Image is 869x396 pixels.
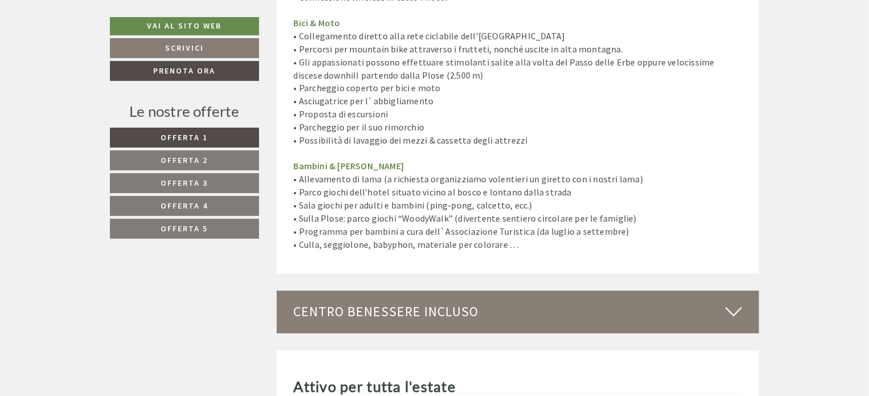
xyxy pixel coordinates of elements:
[161,155,208,165] span: Offerta 2
[110,17,259,35] a: Vai al sito web
[161,132,208,142] span: Offerta 1
[161,223,208,234] span: Offerta 5
[161,178,208,188] span: Offerta 3
[110,101,259,122] div: Le nostre offerte
[294,160,404,172] strong: Bambini & [PERSON_NAME]
[18,56,172,64] small: 23:16
[110,38,259,58] a: Scrivici
[202,9,247,28] div: lunedì
[277,291,760,333] div: Centro benessere incluso
[294,379,743,395] h2: Attivo per tutta l'estate
[391,300,449,320] button: Invia
[18,34,172,43] div: [GEOGRAPHIC_DATA]
[110,61,259,81] a: Prenota ora
[9,31,178,66] div: Buon giorno, come possiamo aiutarla?
[294,17,341,28] strong: Bici & Moto
[161,201,208,211] span: Offerta 4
